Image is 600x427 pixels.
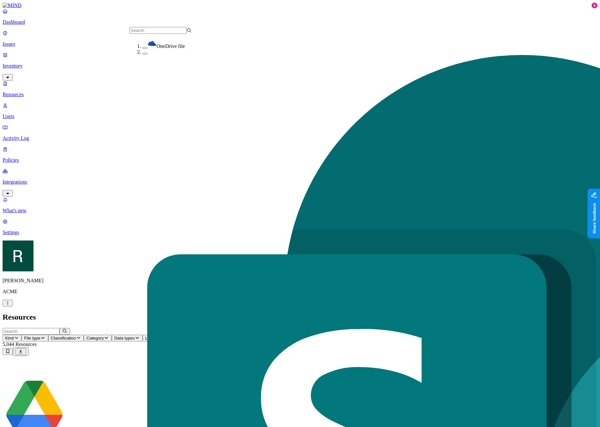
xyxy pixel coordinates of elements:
[592,3,597,8] div: 8
[3,146,597,163] a: Policies
[3,3,22,8] img: MIND
[3,278,597,284] p: [PERSON_NAME]
[3,289,597,295] p: ACME
[3,135,597,141] p: Activity Log
[3,219,597,235] a: Settings
[3,103,597,119] a: Users
[3,3,597,8] a: MIND
[3,230,597,235] p: Settings
[3,197,597,213] a: What's new
[3,30,597,47] a: Issues
[3,8,597,25] a: Dashboard
[86,336,104,341] span: Category
[3,114,597,119] p: Users
[3,81,597,97] a: Resources
[3,168,597,196] a: Integrations
[148,39,157,48] img: onedrive
[51,336,76,341] span: Classification
[3,341,37,347] span: 5,044 Resources
[3,41,597,47] p: Issues
[114,336,135,341] span: Data types
[3,157,597,163] p: Policies
[3,313,597,322] h2: Resources
[3,19,597,25] p: Dashboard
[3,92,597,97] p: Resources
[3,241,33,271] img: Ron Rabinovich
[3,208,597,213] p: What's new
[24,336,40,341] span: File type
[129,27,186,34] input: Search
[5,336,14,341] span: Kind
[3,124,597,141] a: Activity Log
[157,43,185,49] span: OneDrive file
[3,63,597,69] p: Inventory
[3,52,597,80] a: Inventory
[3,179,597,185] p: Integrations
[3,328,60,335] input: Search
